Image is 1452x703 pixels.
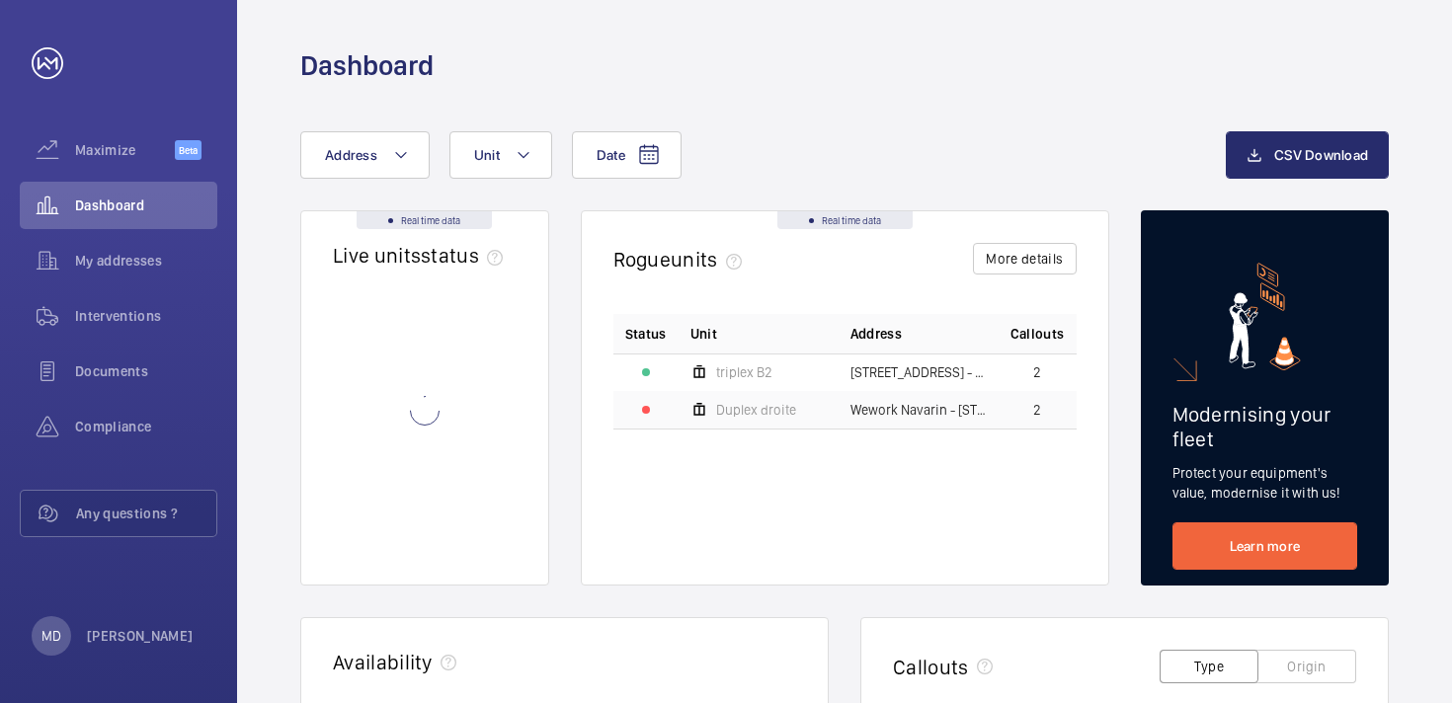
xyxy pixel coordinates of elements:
[716,403,796,417] span: Duplex droite
[850,324,902,344] span: Address
[973,243,1076,274] button: More details
[175,140,202,160] span: Beta
[75,361,217,381] span: Documents
[1160,650,1258,683] button: Type
[300,47,434,84] h1: Dashboard
[75,417,217,436] span: Compliance
[421,243,511,268] span: status
[333,650,433,674] h2: Availability
[87,626,194,646] p: [PERSON_NAME]
[325,147,377,163] span: Address
[893,655,969,679] h2: Callouts
[75,251,217,271] span: My addresses
[474,147,500,163] span: Unit
[850,403,987,417] span: Wework Navarin - [STREET_ADDRESS]
[1257,650,1356,683] button: Origin
[1010,324,1065,344] span: Callouts
[1229,263,1301,370] img: marketing-card.svg
[449,131,552,179] button: Unit
[1033,403,1041,417] span: 2
[1274,147,1368,163] span: CSV Download
[777,211,913,229] div: Real time data
[690,324,717,344] span: Unit
[613,247,750,272] h2: Rogue
[1172,402,1358,451] h2: Modernising your fleet
[597,147,625,163] span: Date
[850,365,987,379] span: [STREET_ADDRESS] - [STREET_ADDRESS]
[572,131,682,179] button: Date
[357,211,492,229] div: Real time data
[75,140,175,160] span: Maximize
[1033,365,1041,379] span: 2
[716,365,772,379] span: triplex B2
[1226,131,1389,179] button: CSV Download
[300,131,430,179] button: Address
[76,504,216,523] span: Any questions ?
[625,324,667,344] p: Status
[75,306,217,326] span: Interventions
[333,243,511,268] h2: Live units
[75,195,217,215] span: Dashboard
[1172,463,1358,503] p: Protect your equipment's value, modernise it with us!
[41,626,61,646] p: MD
[1172,522,1358,570] a: Learn more
[671,247,750,272] span: units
